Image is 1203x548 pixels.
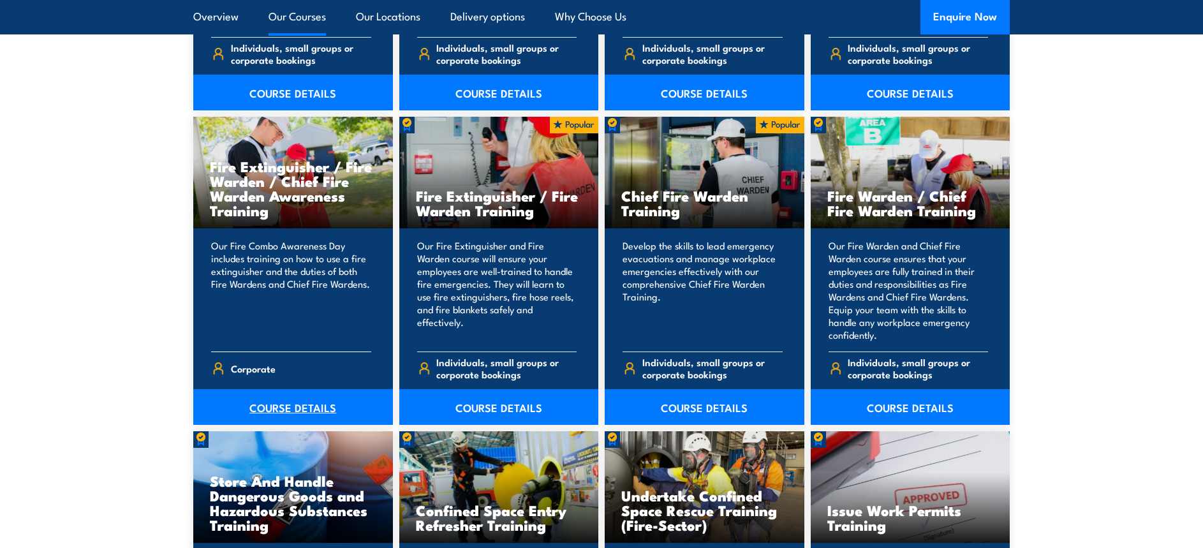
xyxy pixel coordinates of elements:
[623,239,783,341] p: Develop the skills to lead emergency evacuations and manage workplace emergencies effectively wit...
[399,389,599,425] a: COURSE DETAILS
[827,188,994,218] h3: Fire Warden / Chief Fire Warden Training
[827,503,994,532] h3: Issue Work Permits Training
[399,75,599,110] a: COURSE DETAILS
[642,356,783,380] span: Individuals, small groups or corporate bookings
[436,356,577,380] span: Individuals, small groups or corporate bookings
[829,239,989,341] p: Our Fire Warden and Chief Fire Warden course ensures that your employees are fully trained in the...
[848,41,988,66] span: Individuals, small groups or corporate bookings
[605,75,804,110] a: COURSE DETAILS
[210,159,376,218] h3: Fire Extinguisher / Fire Warden / Chief Fire Warden Awareness Training
[416,188,582,218] h3: Fire Extinguisher / Fire Warden Training
[605,389,804,425] a: COURSE DETAILS
[416,503,582,532] h3: Confined Space Entry Refresher Training
[417,239,577,341] p: Our Fire Extinguisher and Fire Warden course will ensure your employees are well-trained to handl...
[211,239,371,341] p: Our Fire Combo Awareness Day includes training on how to use a fire extinguisher and the duties o...
[621,188,788,218] h3: Chief Fire Warden Training
[642,41,783,66] span: Individuals, small groups or corporate bookings
[231,41,371,66] span: Individuals, small groups or corporate bookings
[848,356,988,380] span: Individuals, small groups or corporate bookings
[811,75,1010,110] a: COURSE DETAILS
[193,75,393,110] a: COURSE DETAILS
[210,473,376,532] h3: Store And Handle Dangerous Goods and Hazardous Substances Training
[193,389,393,425] a: COURSE DETAILS
[621,488,788,532] h3: Undertake Confined Space Rescue Training (Fire-Sector)
[436,41,577,66] span: Individuals, small groups or corporate bookings
[811,389,1010,425] a: COURSE DETAILS
[231,359,276,378] span: Corporate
